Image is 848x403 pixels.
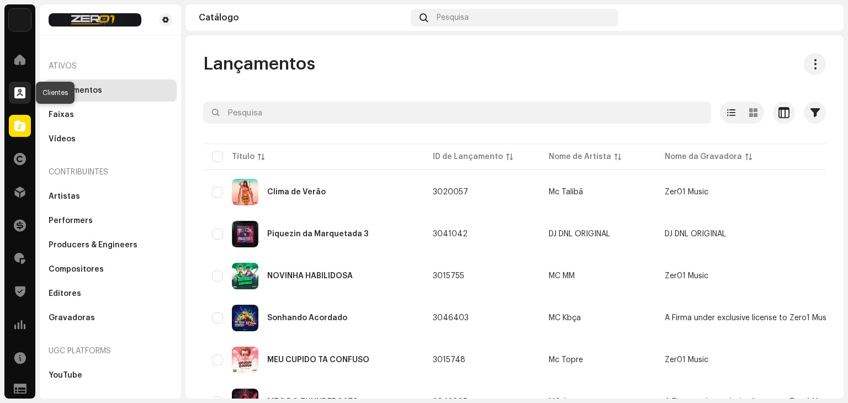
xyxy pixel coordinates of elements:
[549,356,583,364] div: Mc Topre
[232,221,258,247] img: 24d3d40a-5d1b-44d8-b871-0f90752e01aa
[232,263,258,289] img: b529193d-789f-4596-96f4-e16cb8eac878
[44,79,177,102] re-m-nav-item: Lançamentos
[44,283,177,305] re-m-nav-item: Editores
[49,13,141,26] img: 447fdb0e-7466-46eb-a752-159f42a3cee2
[232,305,258,331] img: 5c7b8ba6-c2bd-4b34-afb7-3977d79bf965
[9,9,31,31] img: cd9a510e-9375-452c-b98b-71401b54d8f9
[232,347,258,373] img: b1e73403-0c62-46b1-866b-66d94f5ae36c
[44,185,177,208] re-m-nav-item: Artistas
[267,188,326,196] div: Clima de Verão
[44,210,177,232] re-m-nav-item: Performers
[665,314,833,322] span: A Firma under exclusive license to Zero1 Music
[44,53,177,79] re-a-nav-header: Ativos
[49,110,74,119] div: Faixas
[665,188,708,196] span: Zer01 Music
[433,272,464,280] span: 3015755
[433,230,468,238] span: 3041042
[267,356,369,364] div: MEU CUPIDO TA CONFUSO
[199,13,406,22] div: Catálogo
[203,102,711,124] input: Pesquisa
[665,356,708,364] span: Zer01 Music
[549,356,647,364] span: Mc Topre
[49,135,76,144] div: Vídeos
[44,159,177,185] re-a-nav-header: Contribuintes
[232,151,255,162] div: Título
[203,53,315,75] span: Lançamentos
[665,151,742,162] div: Nome da Gravadora
[49,216,93,225] div: Performers
[49,192,80,201] div: Artistas
[232,179,258,205] img: 3e33128b-87bf-4017-84d1-870a74337383
[433,151,503,162] div: ID de Lançamento
[433,314,469,322] span: 3046403
[49,314,95,322] div: Gravadoras
[49,241,137,250] div: Producers & Engineers
[49,265,104,274] div: Compositores
[267,230,368,238] div: Piquezin da Marquetada 3
[49,371,82,380] div: YouTube
[549,314,581,322] div: MC Kbça
[437,13,469,22] span: Pesquisa
[665,272,708,280] span: Zer01 Music
[44,338,177,364] re-a-nav-header: UGC Platforms
[549,272,575,280] div: MC MM
[665,230,726,238] span: DJ DNL ORIGINAL
[49,86,102,95] div: Lançamentos
[267,272,353,280] div: NOVINHA HABILIDOSA
[549,230,647,238] span: DJ DNL ORIGINAL
[433,188,468,196] span: 3020057
[44,258,177,280] re-m-nav-item: Compositores
[549,188,583,196] div: Mc Talibã
[267,314,347,322] div: Sonhando Acordado
[44,128,177,150] re-m-nav-item: Vídeos
[44,234,177,256] re-m-nav-item: Producers & Engineers
[549,188,647,196] span: Mc Talibã
[44,364,177,386] re-m-nav-item: YouTube
[549,272,647,280] span: MC MM
[44,307,177,329] re-m-nav-item: Gravadoras
[433,356,465,364] span: 3015748
[44,104,177,126] re-m-nav-item: Faixas
[549,314,647,322] span: MC Kbça
[549,230,610,238] div: DJ DNL ORIGINAL
[549,151,611,162] div: Nome de Artista
[49,289,81,298] div: Editores
[813,9,830,26] img: d5fcb490-8619-486f-abee-f37e7aa619ed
